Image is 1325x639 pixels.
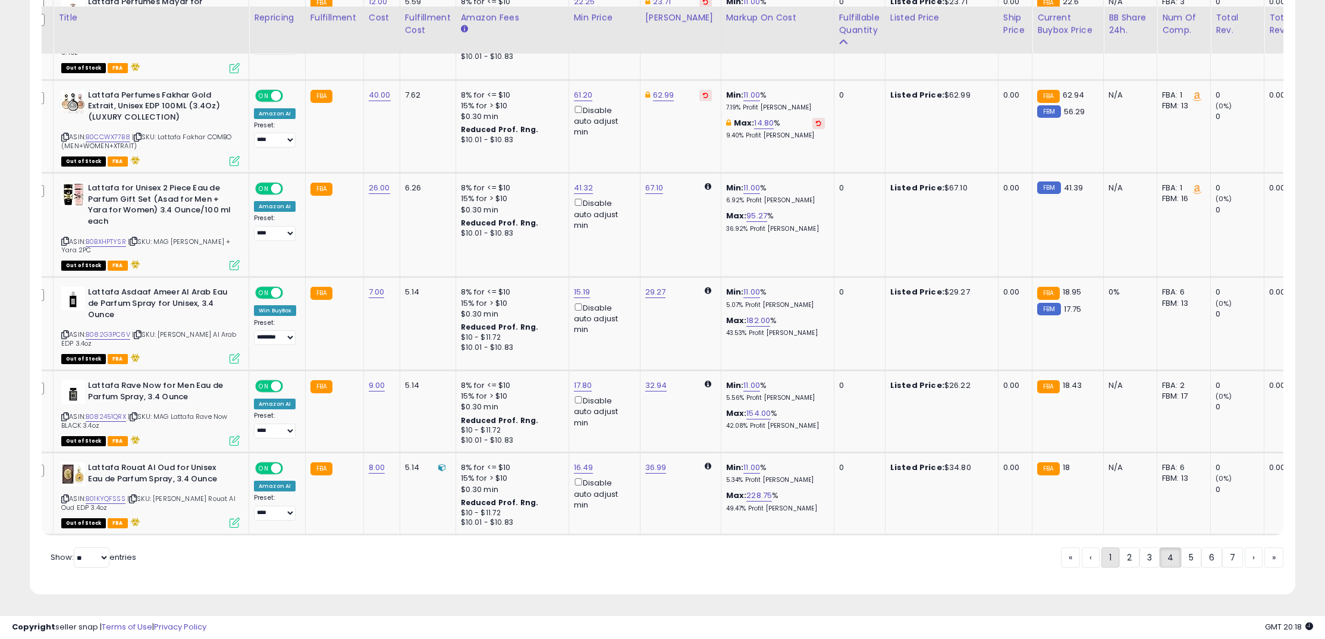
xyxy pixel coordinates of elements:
[1216,287,1264,297] div: 0
[1216,183,1264,193] div: 0
[1109,11,1152,36] div: BB Share 24h.
[1109,183,1148,193] div: N/A
[461,391,560,402] div: 15% for > $10
[1162,287,1201,297] div: FBA: 6
[461,484,560,495] div: $0.30 min
[890,380,944,391] b: Listed Price:
[890,286,944,297] b: Listed Price:
[461,111,560,122] div: $0.30 min
[256,381,271,391] span: ON
[726,462,744,473] b: Min:
[726,196,825,205] p: 6.92% Profit [PERSON_NAME]
[1222,547,1243,568] a: 7
[310,183,332,196] small: FBA
[1265,621,1313,632] span: 2025-09-11 20:18 GMT
[645,286,666,298] a: 29.27
[746,408,771,419] a: 154.00
[405,183,447,193] div: 6.26
[1063,286,1082,297] span: 18.95
[108,436,128,446] span: FBA
[1064,106,1085,117] span: 56.29
[256,463,271,474] span: ON
[405,287,447,297] div: 5.14
[746,490,772,502] a: 228.75
[726,476,825,484] p: 5.34% Profit [PERSON_NAME]
[281,463,300,474] span: OFF
[1216,484,1264,495] div: 0
[61,380,240,444] div: ASIN:
[461,183,560,193] div: 8% for <= $10
[1216,391,1232,401] small: (0%)
[461,205,560,215] div: $0.30 min
[1003,462,1023,473] div: 0.00
[1003,287,1023,297] div: 0.00
[746,210,767,222] a: 95.27
[61,156,106,167] span: All listings that are currently out of stock and unavailable for purchase on Amazon
[754,117,774,129] a: 14.80
[1162,391,1201,402] div: FBM: 17
[461,298,560,309] div: 15% for > $10
[86,330,130,340] a: B082G3PC6V
[310,380,332,393] small: FBA
[461,497,539,508] b: Reduced Prof. Rng.
[254,399,296,409] div: Amazon AI
[128,518,140,526] i: hazardous material
[128,436,140,444] i: hazardous material
[281,288,300,298] span: OFF
[1109,380,1148,391] div: N/A
[1269,380,1305,391] div: 0.00
[726,408,825,430] div: %
[281,381,300,391] span: OFF
[369,462,385,474] a: 8.00
[726,225,825,233] p: 36.92% Profit [PERSON_NAME]
[1216,380,1264,391] div: 0
[461,436,560,446] div: $10.01 - $10.83
[61,183,240,269] div: ASIN:
[1252,552,1255,563] span: ›
[1162,193,1201,204] div: FBM: 16
[461,473,560,484] div: 15% for > $10
[1162,101,1201,111] div: FBM: 13
[12,621,55,632] strong: Copyright
[839,380,876,391] div: 0
[61,354,106,364] span: All listings that are currently out of stock and unavailable for purchase on Amazon
[574,476,631,510] div: Disable auto adjust min
[726,301,825,309] p: 5.07% Profit [PERSON_NAME]
[574,462,594,474] a: 16.49
[574,182,594,194] a: 41.32
[1269,11,1310,36] div: Total Rev. Diff.
[574,104,631,138] div: Disable auto adjust min
[1216,101,1232,111] small: (0%)
[726,505,825,513] p: 49.47% Profit [PERSON_NAME]
[51,552,136,563] span: Show: entries
[369,11,395,24] div: Cost
[61,412,228,430] span: | SKU: MAG Lattafa Rave Now BLACK 3.4oz
[1216,194,1232,203] small: (0%)
[281,184,300,194] span: OFF
[61,261,106,271] span: All listings that are currently out of stock and unavailable for purchase on Amazon
[653,89,674,101] a: 62.99
[1216,299,1232,308] small: (0%)
[61,63,106,73] span: All listings that are currently out of stock and unavailable for purchase on Amazon
[61,462,85,486] img: 411kiCbj+KL._SL40_.jpg
[743,286,760,298] a: 11.00
[1201,547,1222,568] a: 6
[461,462,560,473] div: 8% for <= $10
[726,380,825,402] div: %
[102,621,152,632] a: Terms of Use
[1216,309,1264,319] div: 0
[461,193,560,204] div: 15% for > $10
[1063,380,1082,391] span: 18.43
[58,11,244,24] div: Title
[86,132,130,142] a: B0CCWX77B8
[574,11,635,24] div: Min Price
[369,89,391,101] a: 40.00
[461,322,539,332] b: Reduced Prof. Rng.
[461,218,539,228] b: Reduced Prof. Rng.
[108,518,128,528] span: FBA
[839,183,876,193] div: 0
[1269,287,1305,297] div: 0.00
[461,52,560,62] div: $10.01 - $10.83
[1064,303,1082,315] span: 17.75
[254,494,296,521] div: Preset:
